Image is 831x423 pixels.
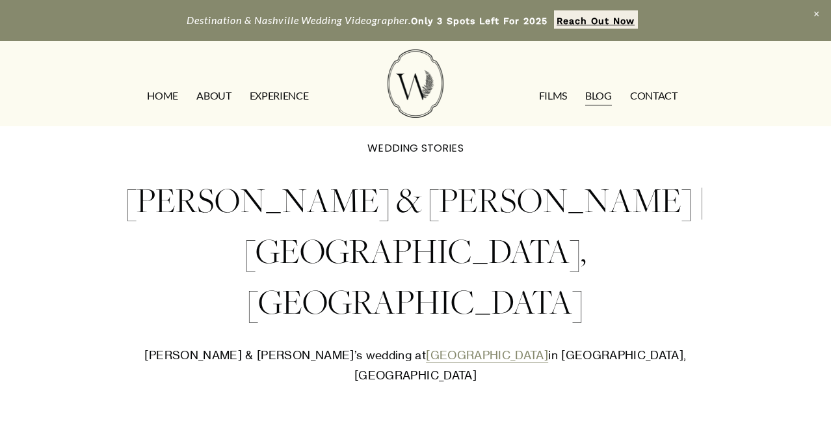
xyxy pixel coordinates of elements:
a: ABOUT [196,85,231,106]
a: CONTACT [630,85,678,106]
a: FILMS [539,85,567,106]
a: HOME [147,85,178,106]
a: Reach Out Now [554,10,638,29]
a: EXPERIENCE [250,85,309,106]
a: WEDDING STORIES [367,141,463,156]
a: Blog [585,85,612,106]
img: Wild Fern Weddings [388,49,443,118]
p: [PERSON_NAME] & [PERSON_NAME]’s wedding at in [GEOGRAPHIC_DATA], [GEOGRAPHIC_DATA] [116,345,715,386]
a: [GEOGRAPHIC_DATA] [426,348,548,362]
h1: [PERSON_NAME] & [PERSON_NAME] | [GEOGRAPHIC_DATA], [GEOGRAPHIC_DATA] [116,174,715,327]
strong: Reach Out Now [557,16,635,26]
